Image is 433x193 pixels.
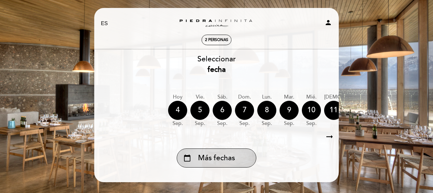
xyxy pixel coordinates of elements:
[302,101,321,120] div: 10
[302,120,321,127] div: sep.
[208,65,226,74] b: fecha
[257,93,276,101] div: lun.
[280,120,299,127] div: sep.
[324,101,343,120] div: 11
[177,15,256,32] a: Zuccardi [GEOGRAPHIC_DATA] - Restaurant [GEOGRAPHIC_DATA]
[190,101,209,120] div: 5
[183,153,191,163] i: calendar_today
[190,93,209,101] div: vie.
[324,19,332,26] i: person
[257,101,276,120] div: 8
[324,19,332,29] button: person
[280,93,299,101] div: mar.
[213,101,232,120] div: 6
[325,130,334,144] i: arrow_right_alt
[324,120,381,127] div: sep.
[280,101,299,120] div: 9
[168,120,187,127] div: sep.
[213,93,232,101] div: sáb.
[94,54,339,75] div: Seleccionar
[257,120,276,127] div: sep.
[168,93,187,101] div: Hoy
[235,93,254,101] div: dom.
[324,93,381,101] div: [DEMOGRAPHIC_DATA].
[235,120,254,127] div: sep.
[190,120,209,127] div: sep.
[235,101,254,120] div: 7
[205,38,228,42] span: 2 personas
[213,120,232,127] div: sep.
[198,153,235,163] span: Más fechas
[168,101,187,120] div: 4
[302,93,321,101] div: mié.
